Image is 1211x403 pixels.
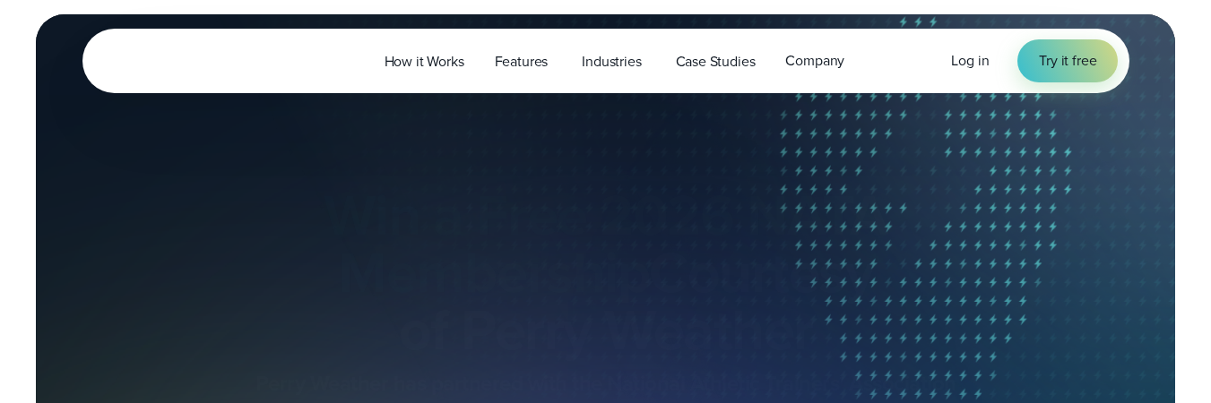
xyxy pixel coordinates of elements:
span: How it Works [385,51,464,73]
a: How it Works [369,43,480,80]
a: Try it free [1017,39,1118,82]
span: Features [495,51,549,73]
span: Industries [582,51,641,73]
span: Log in [951,50,989,71]
span: Case Studies [676,51,756,73]
span: Try it free [1039,50,1096,72]
span: Company [785,50,844,72]
a: Log in [951,50,989,72]
a: Case Studies [661,43,771,80]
